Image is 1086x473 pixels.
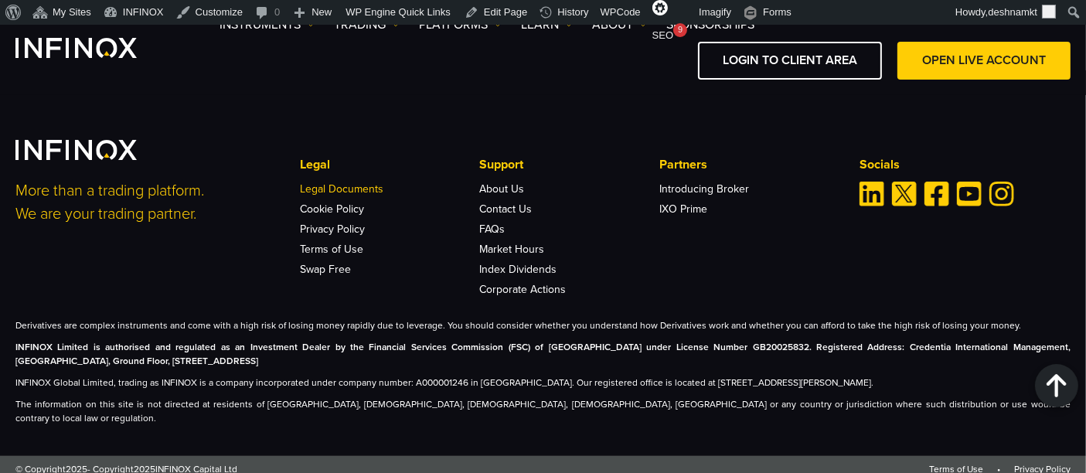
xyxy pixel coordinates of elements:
[300,202,364,216] a: Cookie Policy
[220,15,315,34] a: Instruments
[860,182,884,206] a: Linkedin
[15,318,1071,332] p: Derivatives are complex instruments and come with a high risk of losing money rapidly due to leve...
[860,155,1071,174] p: Socials
[989,182,1014,206] a: Instagram
[673,23,687,37] div: 9
[15,376,1071,390] p: INFINOX Global Limited, trading as INFINOX is a company incorporated under company number: A00000...
[480,263,557,276] a: Index Dividends
[419,15,502,34] a: PLATFORMS
[521,15,573,34] a: Learn
[480,223,506,236] a: FAQs
[15,38,173,58] a: INFINOX Logo
[480,243,545,256] a: Market Hours
[300,263,351,276] a: Swap Free
[300,182,383,196] a: Legal Documents
[300,223,365,236] a: Privacy Policy
[666,15,754,34] a: SPONSORSHIPS
[592,15,647,34] a: ABOUT
[480,283,567,296] a: Corporate Actions
[897,42,1071,80] a: OPEN LIVE ACCOUNT
[652,29,673,41] span: SEO
[480,182,525,196] a: About Us
[988,6,1037,18] span: deshnamkt
[892,182,917,206] a: Twitter
[300,243,363,256] a: Terms of Use
[15,342,1071,366] strong: INFINOX Limited is authorised and regulated as an Investment Dealer by the Financial Services Com...
[924,182,949,206] a: Facebook
[659,202,707,216] a: IXO Prime
[659,155,839,174] p: Partners
[480,202,533,216] a: Contact Us
[698,42,882,80] a: LOGIN TO CLIENT AREA
[15,179,279,226] p: More than a trading platform. We are your trading partner.
[300,155,479,174] p: Legal
[15,397,1071,425] p: The information on this site is not directed at residents of [GEOGRAPHIC_DATA], [DEMOGRAPHIC_DATA...
[659,182,749,196] a: Introducing Broker
[480,155,659,174] p: Support
[334,15,400,34] a: TRADING
[957,182,982,206] a: Youtube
